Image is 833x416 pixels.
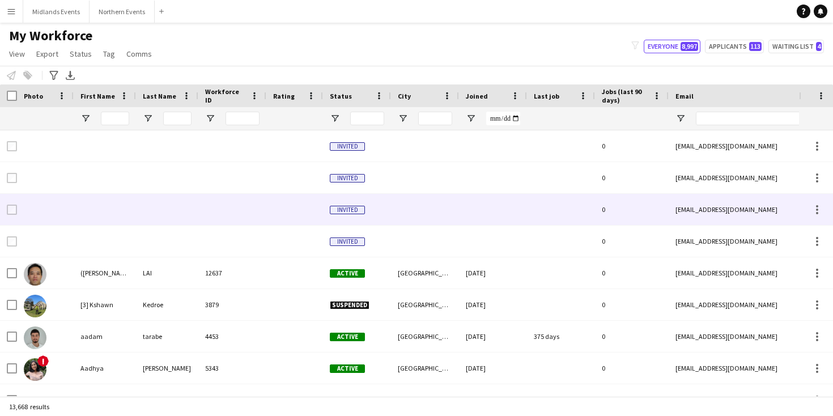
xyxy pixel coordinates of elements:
[9,49,25,59] span: View
[101,112,129,125] input: First Name Filter Input
[24,295,46,317] img: [3] Kshawn Kedroe
[391,257,459,288] div: [GEOGRAPHIC_DATA]
[595,162,669,193] div: 0
[63,69,77,82] app-action-btn: Export XLSX
[391,353,459,384] div: [GEOGRAPHIC_DATA]
[9,27,92,44] span: My Workforce
[143,113,153,124] button: Open Filter Menu
[136,353,198,384] div: [PERSON_NAME]
[90,1,155,23] button: Northern Events
[330,92,352,100] span: Status
[595,226,669,257] div: 0
[595,257,669,288] div: 0
[595,321,669,352] div: 0
[330,142,365,151] span: Invited
[136,257,198,288] div: LAI
[527,321,595,352] div: 375 days
[7,141,17,151] input: Row Selection is disabled for this row (unchecked)
[486,112,520,125] input: Joined Filter Input
[534,92,559,100] span: Last job
[398,113,408,124] button: Open Filter Menu
[47,69,61,82] app-action-btn: Advanced filters
[595,194,669,225] div: 0
[330,206,365,214] span: Invited
[74,321,136,352] div: aadam
[24,92,43,100] span: Photo
[391,321,459,352] div: [GEOGRAPHIC_DATA]
[126,49,152,59] span: Comms
[70,49,92,59] span: Status
[136,289,198,320] div: Kedroe
[198,353,266,384] div: 5343
[602,87,648,104] span: Jobs (last 90 days)
[330,364,365,373] span: Active
[768,40,824,53] button: Waiting list4
[198,257,266,288] div: 12637
[74,353,136,384] div: Aadhya
[226,112,260,125] input: Workforce ID Filter Input
[595,289,669,320] div: 0
[749,42,762,51] span: 113
[595,384,669,415] div: 0
[32,46,63,61] a: Export
[391,289,459,320] div: [GEOGRAPHIC_DATA]
[198,384,266,415] div: 7834
[205,113,215,124] button: Open Filter Menu
[198,289,266,320] div: 3879
[65,46,96,61] a: Status
[675,113,686,124] button: Open Filter Menu
[23,1,90,23] button: Midlands Events
[205,87,246,104] span: Workforce ID
[466,113,476,124] button: Open Filter Menu
[136,321,198,352] div: tarabe
[7,205,17,215] input: Row Selection is disabled for this row (unchecked)
[273,92,295,100] span: Rating
[459,257,527,288] div: [DATE]
[330,301,369,309] span: Suspended
[595,130,669,162] div: 0
[330,113,340,124] button: Open Filter Menu
[80,92,115,100] span: First Name
[459,289,527,320] div: [DATE]
[24,326,46,349] img: aadam tarabe
[24,263,46,286] img: (Michael) Pak Keung LAI
[459,353,527,384] div: [DATE]
[74,289,136,320] div: [3] Kshawn
[7,173,17,183] input: Row Selection is disabled for this row (unchecked)
[122,46,156,61] a: Comms
[5,46,29,61] a: View
[459,384,527,415] div: [DATE]
[143,92,176,100] span: Last Name
[74,257,136,288] div: ([PERSON_NAME]) [PERSON_NAME]
[103,49,115,59] span: Tag
[816,42,822,51] span: 4
[595,353,669,384] div: 0
[330,269,365,278] span: Active
[198,321,266,352] div: 4453
[37,355,49,367] span: !
[80,113,91,124] button: Open Filter Menu
[36,49,58,59] span: Export
[74,384,136,415] div: [PERSON_NAME]
[644,40,700,53] button: Everyone8,997
[466,92,488,100] span: Joined
[398,92,411,100] span: City
[99,46,120,61] a: Tag
[330,237,365,246] span: Invited
[675,92,694,100] span: Email
[705,40,764,53] button: Applicants113
[24,358,46,381] img: Aadhya Chanda
[7,236,17,247] input: Row Selection is disabled for this row (unchecked)
[418,112,452,125] input: City Filter Input
[136,384,198,415] div: [PERSON_NAME]
[681,42,698,51] span: 8,997
[163,112,192,125] input: Last Name Filter Input
[350,112,384,125] input: Status Filter Input
[459,321,527,352] div: [DATE]
[330,333,365,341] span: Active
[330,174,365,182] span: Invited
